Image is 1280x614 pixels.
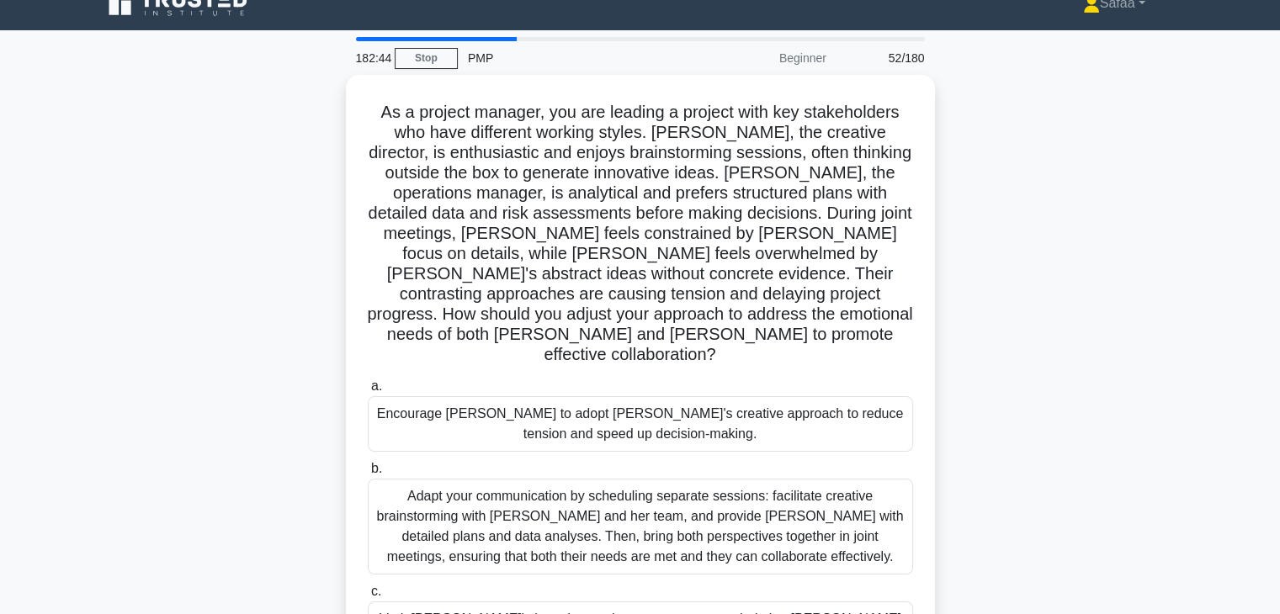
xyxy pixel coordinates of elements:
[368,396,913,452] div: Encourage [PERSON_NAME] to adopt [PERSON_NAME]'s creative approach to reduce tension and speed up...
[395,48,458,69] a: Stop
[689,41,837,75] div: Beginner
[346,41,395,75] div: 182:44
[371,378,382,393] span: a.
[368,479,913,574] div: Adapt your communication by scheduling separate sessions: facilitate creative brainstorming with ...
[458,41,689,75] div: PMP
[371,461,382,475] span: b.
[371,584,381,598] span: c.
[366,102,915,366] h5: As a project manager, you are leading a project with key stakeholders who have different working ...
[837,41,935,75] div: 52/180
